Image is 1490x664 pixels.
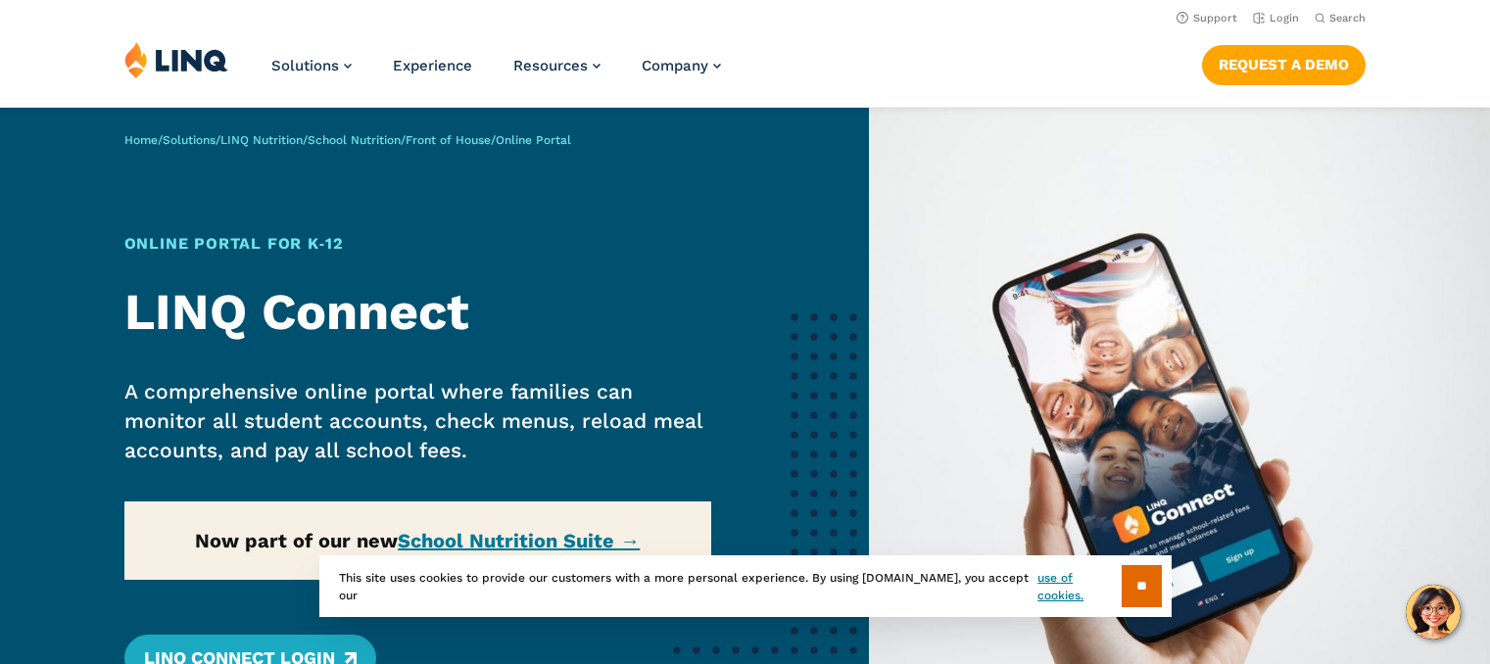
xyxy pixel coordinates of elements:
[1037,569,1121,604] a: use of cookies.
[124,133,571,147] span: / / / / /
[124,377,711,465] p: A comprehensive online portal where families can monitor all student accounts, check menus, reloa...
[124,133,158,147] a: Home
[1253,12,1299,24] a: Login
[1329,12,1366,24] span: Search
[308,133,401,147] a: School Nutrition
[513,57,588,74] span: Resources
[195,529,640,552] strong: Now part of our new
[1202,41,1366,84] nav: Button Navigation
[163,133,216,147] a: Solutions
[1177,12,1237,24] a: Support
[271,41,721,106] nav: Primary Navigation
[642,57,708,74] span: Company
[1406,585,1461,640] button: Hello, have a question? Let’s chat.
[124,282,469,342] strong: LINQ Connect
[496,133,571,147] span: Online Portal
[642,57,721,74] a: Company
[124,41,228,78] img: LINQ | K‑12 Software
[124,232,711,256] h1: Online Portal for K‑12
[406,133,491,147] a: Front of House
[513,57,601,74] a: Resources
[393,57,472,74] a: Experience
[271,57,352,74] a: Solutions
[319,555,1172,617] div: This site uses cookies to provide our customers with a more personal experience. By using [DOMAIN...
[220,133,303,147] a: LINQ Nutrition
[271,57,339,74] span: Solutions
[1315,11,1366,25] button: Open Search Bar
[1202,45,1366,84] a: Request a Demo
